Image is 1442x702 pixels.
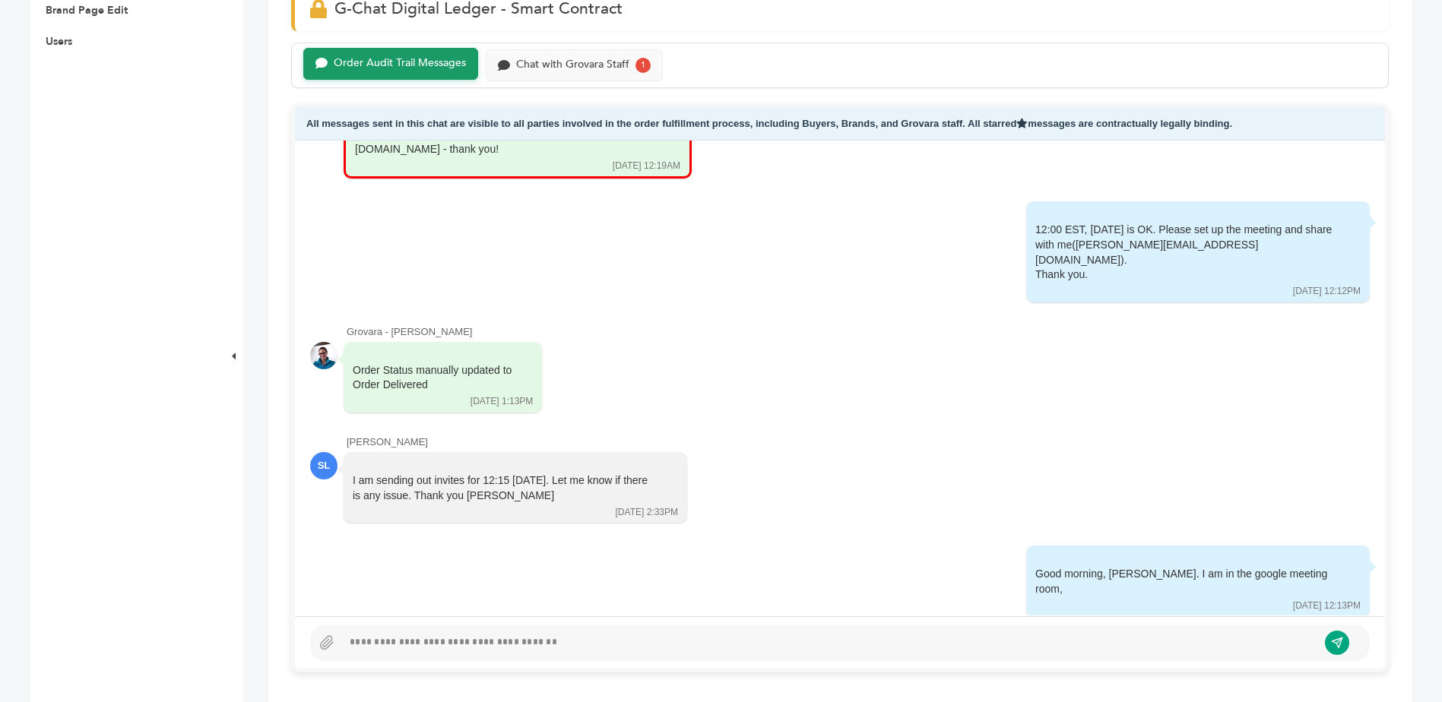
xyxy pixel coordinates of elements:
div: I am sending out invites for 12:15 [DATE]. Let me know if there is any issue. Thank you [PERSON_N... [353,473,657,503]
div: Also yes, I agree - [PERSON_NAME] go get all those buyers for [DOMAIN_NAME] - thank you! [355,127,659,157]
div: [DATE] 12:12PM [1293,285,1361,298]
div: Grovara - [PERSON_NAME] [347,325,1370,339]
div: All messages sent in this chat are visible to all parties involved in the order fulfillment proce... [295,107,1385,141]
div: [PERSON_NAME] [347,435,1370,449]
div: 12:00 EST, [DATE] is OK. Please set up the meeting and share with me([PERSON_NAME][EMAIL_ADDRESS]... [1035,223,1339,282]
div: Good morning, [PERSON_NAME]. I am in the google meeting room, [1035,567,1339,596]
div: SL [310,452,338,479]
div: [DATE] 2:33PM [616,506,678,519]
div: [DATE] 12:19AM [613,160,680,172]
a: Brand Page Edit [46,3,128,17]
div: Chat with Grovara Staff [516,58,629,71]
div: [DATE] 12:13PM [1293,599,1361,612]
div: Thank you. [1035,267,1339,283]
div: Order Audit Trail Messages [334,57,466,70]
div: 1 [635,58,651,73]
a: Users [46,34,72,49]
div: [DATE] 1:13PM [471,395,533,408]
div: Order Status manually updated to Order Delivered [353,363,512,393]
